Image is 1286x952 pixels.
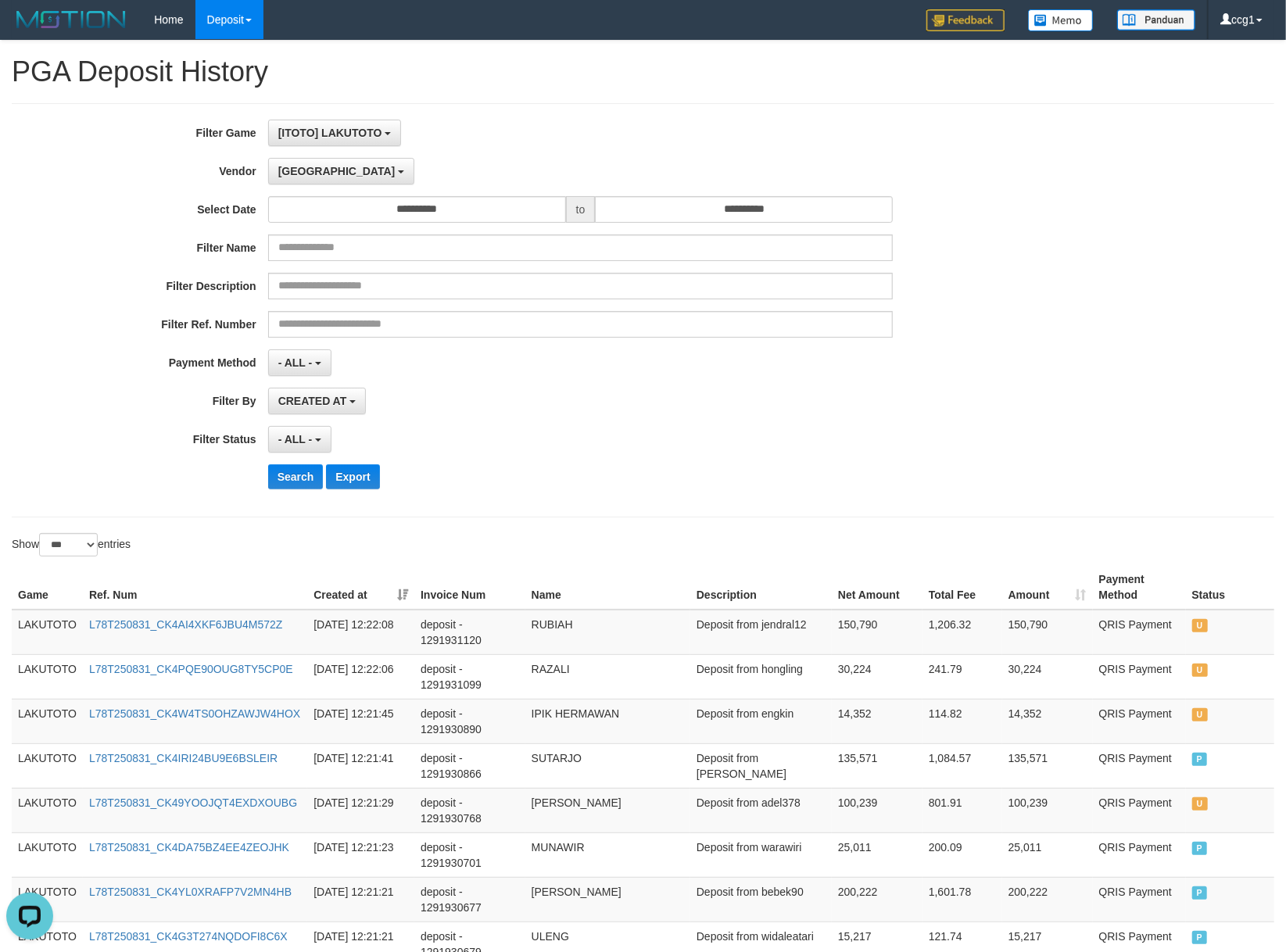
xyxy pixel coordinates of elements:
[12,533,131,557] label: Show entries
[1192,886,1208,900] span: PAID
[6,6,53,53] button: Open LiveChat chat widget
[268,426,331,453] button: - ALL -
[12,788,83,832] td: LAKUTOTO
[89,618,282,631] a: L78T250831_CK4AI4XKF6JBU4M572Z
[1192,619,1208,632] span: UNPAID
[307,832,414,877] td: [DATE] 12:21:23
[1117,9,1195,30] img: panduan.png
[926,9,1005,31] img: Feedback.jpg
[89,841,289,854] a: L78T250831_CK4DA75BZ4EE4ZEOJHK
[1093,610,1186,655] td: QRIS Payment
[414,743,525,788] td: deposit - 1291930866
[922,610,1002,655] td: 1,206.32
[922,743,1002,788] td: 1,084.57
[525,610,690,655] td: RUBIAH
[832,788,922,832] td: 100,239
[39,533,98,557] select: Showentries
[1002,699,1093,743] td: 14,352
[268,120,402,146] button: [ITOTO] LAKUTOTO
[278,165,396,177] span: [GEOGRAPHIC_DATA]
[414,654,525,699] td: deposit - 1291931099
[1093,565,1186,610] th: Payment Method
[922,699,1002,743] td: 114.82
[12,743,83,788] td: LAKUTOTO
[1093,654,1186,699] td: QRIS Payment
[1192,708,1208,721] span: UNPAID
[89,796,297,809] a: L78T250831_CK49YOOJQT4EXDXOUBG
[278,356,313,369] span: - ALL -
[566,196,596,223] span: to
[525,877,690,922] td: [PERSON_NAME]
[1186,565,1274,610] th: Status
[832,654,922,699] td: 30,224
[278,433,313,446] span: - ALL -
[414,788,525,832] td: deposit - 1291930768
[1002,877,1093,922] td: 200,222
[12,877,83,922] td: LAKUTOTO
[1002,743,1093,788] td: 135,571
[922,788,1002,832] td: 801.91
[1192,797,1208,811] span: UNPAID
[832,699,922,743] td: 14,352
[690,788,832,832] td: Deposit from adel378
[1192,753,1208,766] span: PAID
[89,663,293,675] a: L78T250831_CK4PQE90OUG8TY5CP0E
[922,654,1002,699] td: 241.79
[278,127,382,139] span: [ITOTO] LAKUTOTO
[690,654,832,699] td: Deposit from hongling
[1093,788,1186,832] td: QRIS Payment
[690,699,832,743] td: Deposit from engkin
[1093,743,1186,788] td: QRIS Payment
[832,565,922,610] th: Net Amount
[525,788,690,832] td: [PERSON_NAME]
[89,930,288,943] a: L78T250831_CK4G3T274NQDOFI8C6X
[1028,9,1094,31] img: Button%20Memo.svg
[12,56,1274,88] h1: PGA Deposit History
[1002,610,1093,655] td: 150,790
[922,877,1002,922] td: 1,601.78
[414,699,525,743] td: deposit - 1291930890
[1002,832,1093,877] td: 25,011
[1093,699,1186,743] td: QRIS Payment
[12,610,83,655] td: LAKUTOTO
[832,832,922,877] td: 25,011
[414,877,525,922] td: deposit - 1291930677
[832,610,922,655] td: 150,790
[89,752,278,764] a: L78T250831_CK4IRI24BU9E6BSLEIR
[690,610,832,655] td: Deposit from jendral12
[414,832,525,877] td: deposit - 1291930701
[414,610,525,655] td: deposit - 1291931120
[922,565,1002,610] th: Total Fee
[414,565,525,610] th: Invoice Num
[83,565,307,610] th: Ref. Num
[268,158,414,184] button: [GEOGRAPHIC_DATA]
[89,886,292,898] a: L78T250831_CK4YL0XRAFP7V2MN4HB
[525,654,690,699] td: RAZALI
[12,699,83,743] td: LAKUTOTO
[307,743,414,788] td: [DATE] 12:21:41
[525,832,690,877] td: MUNAWIR
[525,699,690,743] td: IPIK HERMAWAN
[832,743,922,788] td: 135,571
[12,565,83,610] th: Game
[307,788,414,832] td: [DATE] 12:21:29
[307,699,414,743] td: [DATE] 12:21:45
[307,610,414,655] td: [DATE] 12:22:08
[307,654,414,699] td: [DATE] 12:22:06
[12,654,83,699] td: LAKUTOTO
[1093,832,1186,877] td: QRIS Payment
[525,743,690,788] td: SUTARJO
[1002,565,1093,610] th: Amount: activate to sort column ascending
[1192,842,1208,855] span: PAID
[268,388,367,414] button: CREATED AT
[1002,654,1093,699] td: 30,224
[690,877,832,922] td: Deposit from bebek90
[307,565,414,610] th: Created at: activate to sort column ascending
[690,565,832,610] th: Description
[922,832,1002,877] td: 200.09
[12,8,131,31] img: MOTION_logo.png
[12,832,83,877] td: LAKUTOTO
[690,743,832,788] td: Deposit from [PERSON_NAME]
[268,464,324,489] button: Search
[1093,877,1186,922] td: QRIS Payment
